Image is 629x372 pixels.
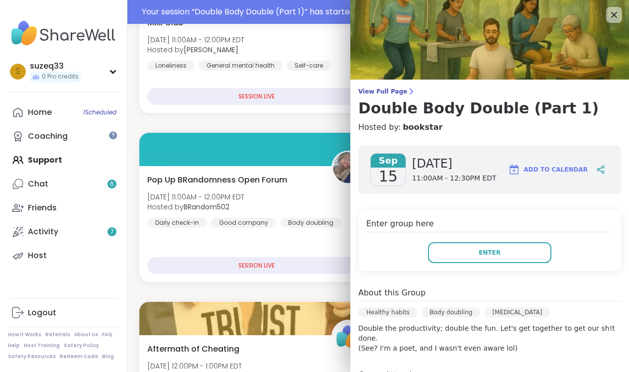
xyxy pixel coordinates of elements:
[358,99,621,117] h3: Double Body Double (Part 1)
[280,218,341,228] div: Body doubling
[147,61,195,71] div: Loneliness
[358,121,621,133] h4: Hosted by:
[184,45,238,55] b: [PERSON_NAME]
[147,218,207,228] div: Daily check-in
[333,321,364,352] img: ShareWell
[421,307,480,317] div: Body doubling
[8,220,119,244] a: Activity7
[147,343,239,355] span: Aftermath of Cheating
[358,287,425,299] h4: About this Group
[74,331,98,338] a: About Us
[8,196,119,220] a: Friends
[102,331,112,338] a: FAQ
[8,353,56,360] a: Safety Resources
[508,164,520,176] img: ShareWell Logomark
[109,131,117,139] iframe: Spotlight
[142,6,623,18] div: Your session “ Double Body Double (Part 1) ” has started. Click here to enter!
[147,202,244,212] span: Hosted by
[147,192,244,202] span: [DATE] 11:00AM - 12:00PM EDT
[45,331,70,338] a: Referrals
[110,180,114,188] span: 6
[358,88,621,117] a: View Full PageDouble Body Double (Part 1)
[484,307,550,317] div: [MEDICAL_DATA]
[504,158,592,182] button: Add to Calendar
[24,342,60,349] a: Host Training
[8,100,119,124] a: Home1Scheduled
[8,172,119,196] a: Chat6
[147,88,365,105] div: SESSION LIVE
[28,179,48,189] div: Chat
[211,218,276,228] div: Good company
[147,361,251,371] span: [DATE] 12:00PM - 1:00PM EDT
[60,353,98,360] a: Redeem Code
[147,45,244,55] span: Hosted by
[428,242,551,263] button: Enter
[358,88,621,95] span: View Full Page
[412,174,496,184] span: 11:00AM - 12:30PM EDT
[30,61,81,72] div: suzeq33
[371,154,406,168] span: Sep
[8,244,119,268] a: Host
[8,342,20,349] a: Help
[199,61,283,71] div: General mental health
[28,131,68,142] div: Coaching
[412,156,496,172] span: [DATE]
[358,307,418,317] div: Healthy habits
[28,107,52,118] div: Home
[366,218,613,232] h4: Enter group here
[42,73,79,81] span: 0 Pro credits
[287,61,331,71] div: Self-care
[479,248,501,257] span: Enter
[28,250,47,261] div: Host
[28,226,58,237] div: Activity
[83,108,116,116] span: 1 Scheduled
[147,257,365,274] div: SESSION LIVE
[28,307,56,318] div: Logout
[333,152,364,183] img: BRandom502
[8,331,41,338] a: How It Works
[102,353,114,360] a: Blog
[147,35,244,45] span: [DATE] 11:00AM - 12:00PM EDT
[524,165,588,174] span: Add to Calendar
[64,342,99,349] a: Safety Policy
[28,202,57,213] div: Friends
[8,16,119,51] img: ShareWell Nav Logo
[110,228,114,236] span: 7
[8,301,119,325] a: Logout
[15,65,20,78] span: s
[403,121,442,133] a: bookstar
[147,174,287,186] span: Pop Up BRandomness Open Forum
[8,124,119,148] a: Coaching
[379,168,398,186] span: 15
[358,323,621,353] p: Double the productivity; double the fun. Let's get together to get our sh!t done. (See? I'm a poe...
[184,202,229,212] b: BRandom502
